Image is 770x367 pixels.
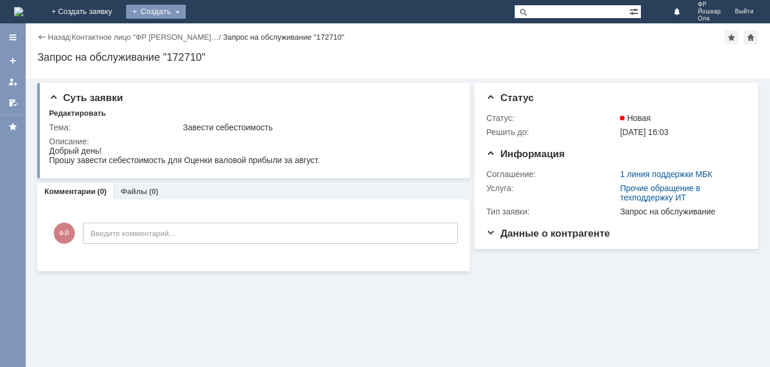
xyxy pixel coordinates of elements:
[223,33,345,41] div: Запрос на обслуживание "172710"
[486,113,618,123] div: Статус:
[14,7,23,16] a: Перейти на домашнюю страницу
[698,15,721,22] span: Ола
[72,33,223,41] div: /
[486,127,618,137] div: Решить до:
[486,169,618,179] div: Соглашение:
[486,183,618,193] div: Услуга:
[486,148,564,160] span: Информация
[698,1,721,8] span: ФР
[620,127,668,137] span: [DATE] 16:03
[49,137,456,146] div: Описание:
[44,187,96,196] a: Комментарии
[70,32,71,41] div: |
[620,183,700,202] a: Прочие обращение в техподдержку ИТ
[486,228,610,239] span: Данные о контрагенте
[724,30,738,44] div: Добавить в избранное
[629,5,641,16] span: Расширенный поиск
[620,207,741,216] div: Запрос на обслуживание
[4,94,22,112] a: Мои согласования
[744,30,758,44] div: Сделать домашней страницей
[4,72,22,91] a: Мои заявки
[48,33,70,41] a: Назад
[120,187,147,196] a: Файлы
[620,113,651,123] span: Новая
[98,187,107,196] div: (0)
[49,92,123,103] span: Суть заявки
[4,51,22,70] a: Создать заявку
[620,169,712,179] a: 1 линия поддержки МБК
[54,223,75,244] span: ФЙ
[126,5,186,19] div: Создать
[183,123,454,132] div: Завести себестоимость
[486,207,618,216] div: Тип заявки:
[37,51,758,63] div: Запрос на обслуживание "172710"
[49,123,181,132] div: Тема:
[14,7,23,16] img: logo
[49,109,106,118] div: Редактировать
[486,92,533,103] span: Статус
[149,187,158,196] div: (0)
[698,8,721,15] span: Йошкар
[72,33,219,41] a: Контактное лицо "ФР [PERSON_NAME]…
